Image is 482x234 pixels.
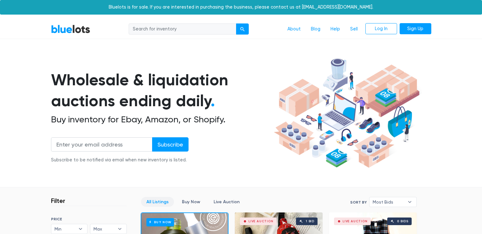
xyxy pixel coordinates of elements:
[325,23,345,35] a: Help
[51,114,272,125] h2: Buy inventory for Ebay, Amazon, or Shopify.
[306,23,325,35] a: Blog
[146,218,174,226] h6: Buy Now
[400,23,431,35] a: Sign Up
[93,224,114,234] span: Max
[208,197,245,207] a: Live Auction
[129,23,236,35] input: Search for inventory
[152,137,189,152] input: Subscribe
[74,224,87,234] b: ▾
[373,197,404,207] span: Most Bids
[365,23,397,35] a: Log In
[51,157,189,164] div: Subscribe to be notified via email when new inventory is listed.
[211,91,215,110] span: .
[113,224,126,234] b: ▾
[403,197,416,207] b: ▾
[51,137,152,152] input: Enter your email address
[306,220,314,223] div: 1 bid
[397,220,408,223] div: 0 bids
[51,197,65,205] h3: Filter
[177,197,206,207] a: Buy Now
[51,24,90,34] a: BlueLots
[350,199,367,205] label: Sort By
[51,69,272,112] h1: Wholesale & liquidation auctions ending daily
[51,217,127,221] h6: PRICE
[343,220,368,223] div: Live Auction
[345,23,363,35] a: Sell
[55,224,75,234] span: Min
[282,23,306,35] a: About
[272,55,422,171] img: hero-ee84e7d0318cb26816c560f6b4441b76977f77a177738b4e94f68c95b2b83dbb.png
[248,220,273,223] div: Live Auction
[141,197,174,207] a: All Listings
